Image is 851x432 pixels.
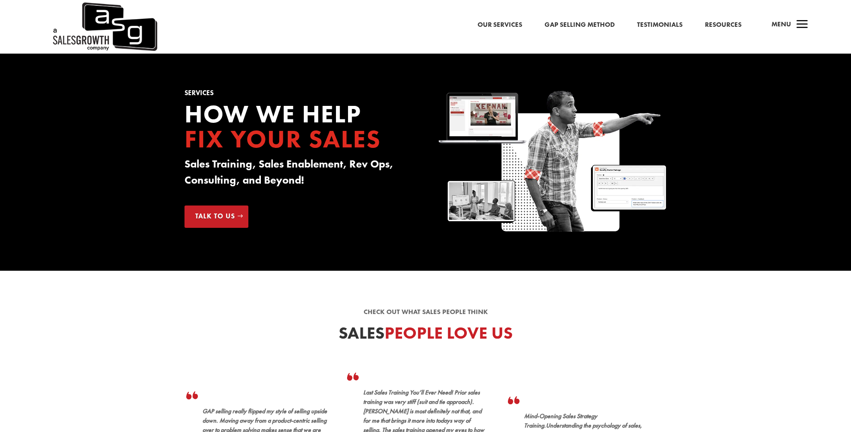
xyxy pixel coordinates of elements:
[771,20,791,29] span: Menu
[184,123,381,155] span: Fix your Sales
[439,90,667,235] img: Sales Growth Keenan
[637,19,683,31] a: Testimonials
[385,322,513,344] span: People Love Us
[184,156,412,193] h3: Sales Training, Sales Enablement, Rev Ops, Consulting, and Beyond!
[184,206,248,228] a: Talk to Us
[184,90,412,101] h1: Services
[184,101,412,156] h2: How we Help
[705,19,742,31] a: Resources
[184,307,667,318] p: Check out what sales people think
[478,19,522,31] a: Our Services
[793,16,811,34] span: a
[545,19,615,31] a: Gap Selling Method
[184,325,667,346] h2: Sales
